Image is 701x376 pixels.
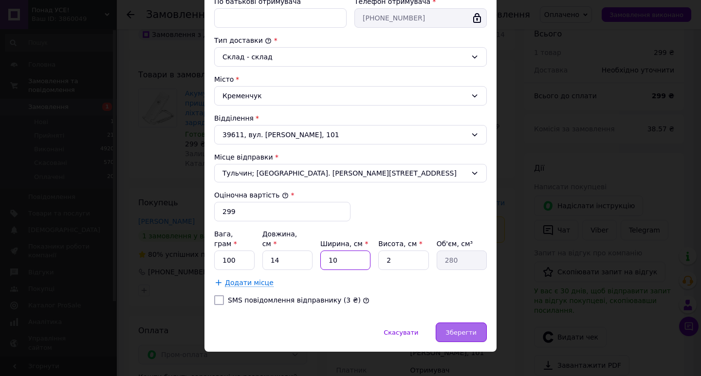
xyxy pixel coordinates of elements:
span: Скасувати [384,329,418,336]
label: Оціночна вартість [214,191,289,199]
span: Тульчин; [GEOGRAPHIC_DATA]. [PERSON_NAME][STREET_ADDRESS] [222,168,467,178]
label: Ширина, см [320,240,368,248]
label: SMS повідомлення відправнику (3 ₴) [228,296,361,304]
span: Додати місце [225,279,274,287]
div: Склад - склад [222,52,467,62]
div: Тип доставки [214,36,487,45]
label: Вага, грам [214,230,237,248]
div: Відділення [214,113,487,123]
input: +380 [354,8,487,28]
label: Довжина, см [262,230,297,248]
div: 39611, вул. [PERSON_NAME], 101 [214,125,487,144]
label: Висота, см [378,240,422,248]
span: Зберегти [446,329,477,336]
div: Кременчук [214,86,487,106]
div: Об'єм, см³ [437,239,487,249]
div: Місто [214,74,487,84]
div: Місце відправки [214,152,487,162]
